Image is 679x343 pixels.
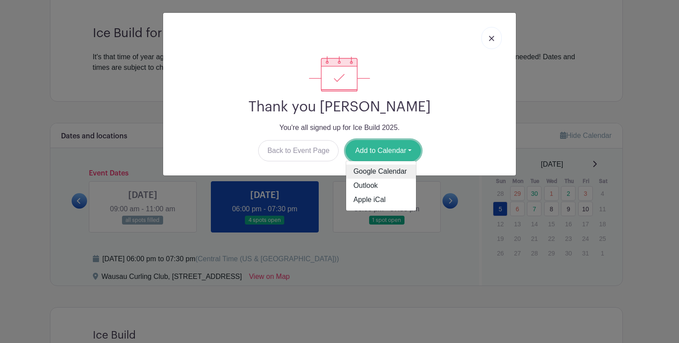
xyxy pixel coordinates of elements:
[346,193,416,207] a: Apple iCal
[309,56,370,91] img: signup_complete-c468d5dda3e2740ee63a24cb0ba0d3ce5d8a4ecd24259e683200fb1569d990c8.svg
[346,140,421,161] button: Add to Calendar
[346,179,416,193] a: Outlook
[170,122,509,133] p: You're all signed up for Ice Build 2025.
[258,140,339,161] a: Back to Event Page
[346,165,416,179] a: Google Calendar
[489,36,494,41] img: close_button-5f87c8562297e5c2d7936805f587ecaba9071eb48480494691a3f1689db116b3.svg
[170,99,509,115] h2: Thank you [PERSON_NAME]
